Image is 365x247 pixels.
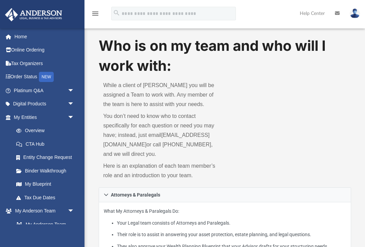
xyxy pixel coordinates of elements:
div: NEW [39,72,54,82]
a: CTA Hub [9,137,84,151]
img: User Pic [350,8,360,18]
h1: Who is on my team and who will I work with: [99,36,351,76]
a: Order StatusNEW [5,70,84,84]
a: My Entitiesarrow_drop_down [5,110,84,124]
li: Your Legal team consists of Attorneys and Paralegals. [117,219,346,227]
a: Online Ordering [5,43,84,57]
i: search [113,9,120,17]
img: Anderson Advisors Platinum Portal [3,8,64,21]
a: My Anderson Team [9,218,78,231]
a: menu [91,13,99,18]
a: Overview [9,124,84,138]
span: arrow_drop_down [68,204,81,218]
a: My Anderson Teamarrow_drop_down [5,204,81,218]
li: Their role is to assist in answering your asset protection, estate planning, and legal questions. [117,230,346,239]
span: Attorneys & Paralegals [111,192,160,197]
p: While a client of [PERSON_NAME] you will be assigned a Team to work with. Any member of the team ... [103,81,220,109]
span: arrow_drop_down [68,97,81,111]
a: Digital Productsarrow_drop_down [5,97,84,111]
span: arrow_drop_down [68,110,81,124]
i: menu [91,9,99,18]
a: [EMAIL_ADDRESS][DOMAIN_NAME] [103,132,210,147]
span: arrow_drop_down [68,84,81,98]
a: Attorneys & Paralegals [99,187,351,202]
a: Platinum Q&Aarrow_drop_down [5,84,84,97]
p: You don’t need to know who to contact specifically for each question or need you may have; instea... [103,111,220,159]
a: Tax Due Dates [9,191,84,204]
a: My Blueprint [9,178,81,191]
a: Home [5,30,84,43]
a: Entity Change Request [9,151,84,164]
a: Binder Walkthrough [9,164,84,178]
p: Here is an explanation of each team member’s role and an introduction to your team. [103,161,220,180]
a: Tax Organizers [5,57,84,70]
